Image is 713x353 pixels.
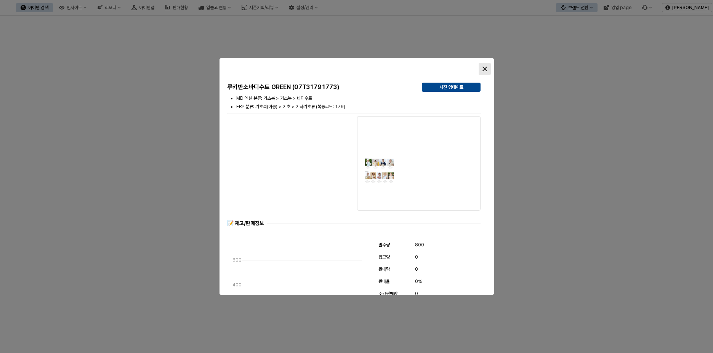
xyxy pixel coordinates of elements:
span: 주간판매량 [378,291,397,296]
span: 0 [415,265,418,273]
span: 판매량 [378,267,390,272]
button: 사진 업데이트 [422,83,481,92]
span: 0% [415,278,422,285]
div: 📝 재고/판매정보 [227,220,264,227]
span: 발주량 [378,242,390,248]
li: ERP 분류: 기초복(아동) > 기초 > 기타기초류 (복종코드: 179) [236,103,481,110]
span: 0 [415,253,418,261]
h5: 루키반소바디수트 GREEN (07T31791773) [227,83,416,91]
li: MD 엑셀 분류: 기초복 > 기초복 > 바디수트 [236,95,481,102]
span: 입고량 [378,254,390,260]
button: Close [479,63,491,75]
span: 800 [415,241,424,249]
p: 사진 업데이트 [439,84,463,90]
span: 0 [415,290,418,297]
span: 판매율 [378,279,390,284]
